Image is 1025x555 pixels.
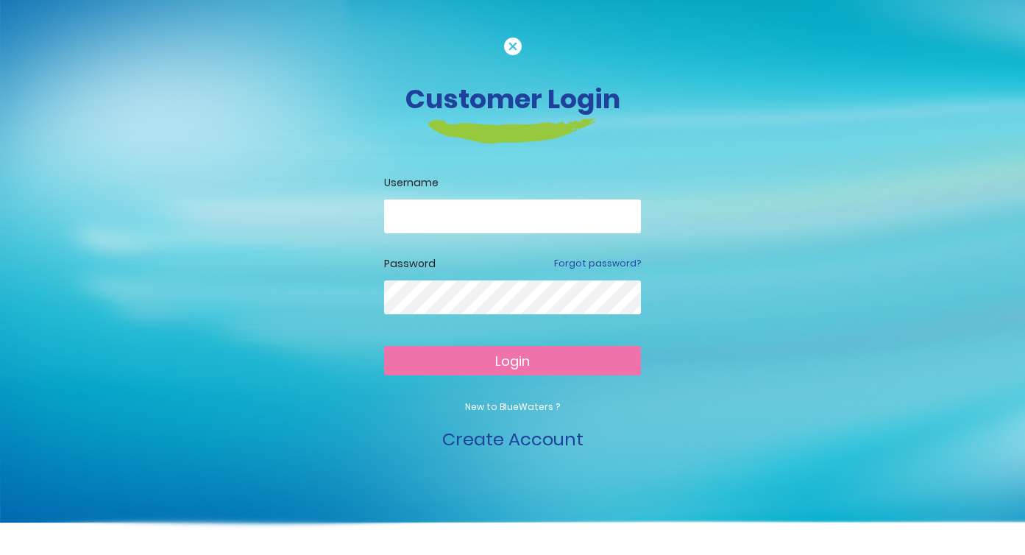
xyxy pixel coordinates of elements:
[554,257,641,270] a: Forgot password?
[384,256,436,272] label: Password
[428,119,597,144] img: login-heading-border.png
[442,427,584,451] a: Create Account
[384,400,641,414] p: New to BlueWaters ?
[495,352,530,370] span: Login
[104,83,921,115] h3: Customer Login
[384,346,641,375] button: Login
[504,38,522,55] img: cancel
[384,175,641,191] label: Username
